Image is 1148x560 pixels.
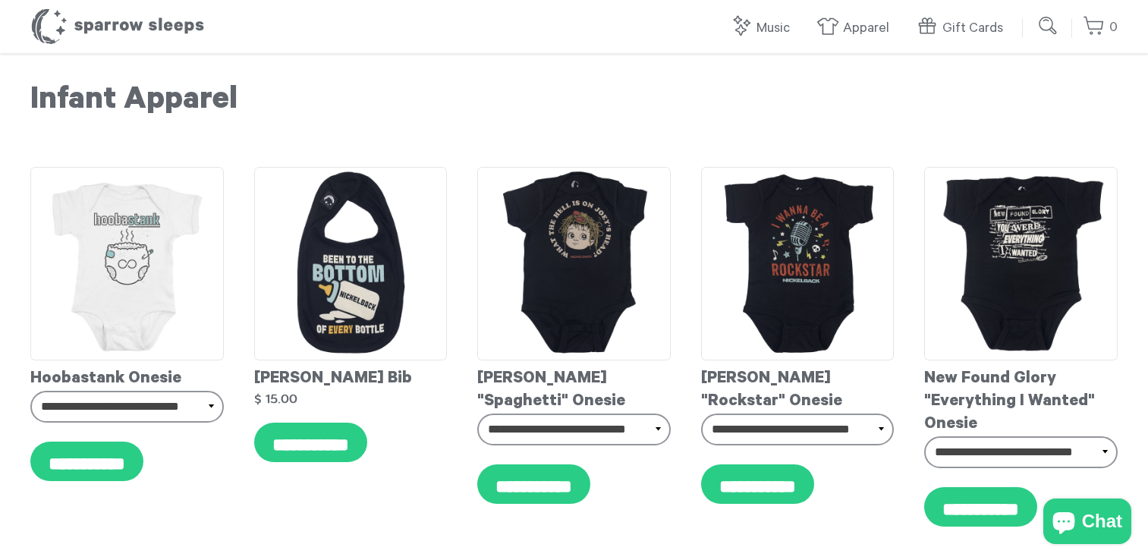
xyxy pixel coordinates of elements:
a: Music [730,12,797,45]
h1: Infant Apparel [30,83,1118,121]
input: Submit [1033,11,1064,41]
img: Nickelback-Rockstaronesie_grande.jpg [701,167,895,360]
inbox-online-store-chat: Shopify online store chat [1039,499,1136,548]
strong: $ 15.00 [254,392,297,405]
div: [PERSON_NAME] "Rockstar" Onesie [701,360,895,414]
div: New Found Glory "Everything I Wanted" Onesie [924,360,1118,436]
div: [PERSON_NAME] "Spaghetti" Onesie [477,360,671,414]
div: Hoobastank Onesie [30,360,224,391]
h1: Sparrow Sleeps [30,8,205,46]
img: NickelbackBib_grande.jpg [254,167,448,360]
img: Nickelback-JoeysHeadonesie_grande.jpg [477,167,671,360]
img: NewFoundGlory-EverythingIWantedOnesie_grande.jpg [924,167,1118,360]
a: Apparel [816,12,897,45]
a: Gift Cards [916,12,1011,45]
a: 0 [1083,11,1118,44]
div: [PERSON_NAME] Bib [254,360,448,391]
img: Hoobastank-DiaperOnesie_grande.jpg [30,167,224,360]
